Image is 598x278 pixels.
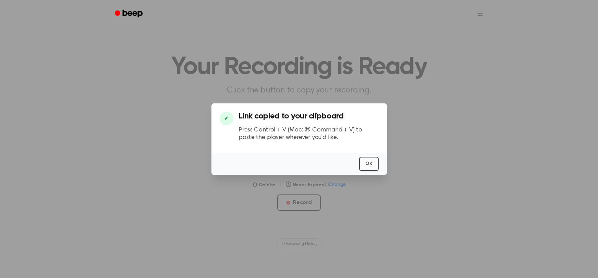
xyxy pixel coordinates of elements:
button: OK [359,157,379,171]
a: Beep [110,7,149,21]
button: Open menu [472,5,488,22]
h3: Link copied to your clipboard [239,112,379,121]
p: Press Control + V (Mac: ⌘ Command + V) to paste the player wherever you'd like. [239,126,379,142]
div: ✔ [220,112,233,125]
